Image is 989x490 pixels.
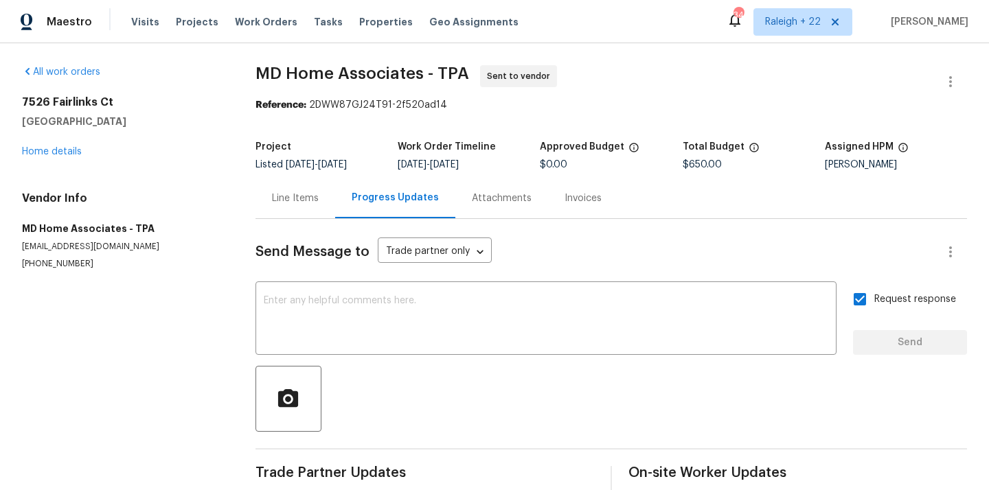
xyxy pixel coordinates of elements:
div: Attachments [472,191,532,205]
span: Work Orders [235,15,297,29]
span: [PERSON_NAME] [885,15,968,29]
span: Maestro [47,15,92,29]
span: Tasks [314,17,343,27]
h5: MD Home Associates - TPA [22,222,223,235]
span: The total cost of line items that have been proposed by Opendoor. This sum includes line items th... [749,142,760,160]
span: Projects [176,15,218,29]
span: [DATE] [286,160,315,170]
h5: Assigned HPM [825,142,894,152]
div: 345 [734,8,743,22]
p: [EMAIL_ADDRESS][DOMAIN_NAME] [22,241,223,253]
h5: [GEOGRAPHIC_DATA] [22,115,223,128]
h5: Approved Budget [540,142,624,152]
div: 2DWW87GJ24T91-2f520ad14 [255,98,967,112]
span: [DATE] [430,160,459,170]
span: Raleigh + 22 [765,15,821,29]
h5: Project [255,142,291,152]
p: [PHONE_NUMBER] [22,258,223,270]
span: - [398,160,459,170]
a: Home details [22,147,82,156]
div: Progress Updates [352,191,439,205]
span: Listed [255,160,347,170]
h4: Vendor Info [22,191,223,205]
a: All work orders [22,67,100,77]
span: Properties [359,15,413,29]
span: Visits [131,15,159,29]
b: Reference: [255,100,306,110]
span: The hpm assigned to this work order. [898,142,909,160]
span: Request response [874,292,956,307]
h2: 7526 Fairlinks Ct [22,95,223,109]
span: [DATE] [318,160,347,170]
span: [DATE] [398,160,427,170]
span: Trade Partner Updates [255,466,594,480]
div: Trade partner only [378,241,492,264]
span: MD Home Associates - TPA [255,65,469,82]
span: On-site Worker Updates [628,466,967,480]
span: $650.00 [683,160,722,170]
span: $0.00 [540,160,567,170]
span: Geo Assignments [429,15,519,29]
span: Send Message to [255,245,370,259]
div: Line Items [272,191,319,205]
div: [PERSON_NAME] [825,160,967,170]
span: Sent to vendor [487,69,556,83]
h5: Work Order Timeline [398,142,496,152]
span: The total cost of line items that have been approved by both Opendoor and the Trade Partner. This... [628,142,639,160]
div: Invoices [565,191,602,205]
span: - [286,160,347,170]
h5: Total Budget [683,142,744,152]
